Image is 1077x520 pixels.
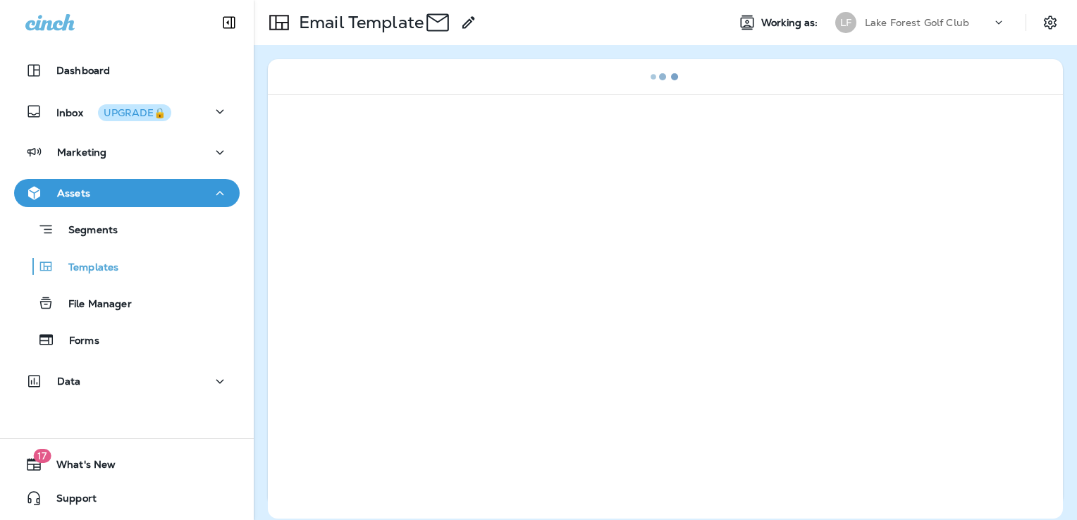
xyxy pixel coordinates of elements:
p: Assets [57,187,90,199]
span: Working as: [761,17,821,29]
p: Segments [54,224,118,238]
button: Dashboard [14,56,240,85]
div: UPGRADE🔒 [104,108,166,118]
button: Support [14,484,240,512]
span: Support [42,493,97,509]
p: File Manager [54,298,132,311]
p: Email Template [293,12,424,33]
p: Inbox [56,104,171,119]
p: Marketing [57,147,106,158]
button: File Manager [14,288,240,318]
button: 17What's New [14,450,240,478]
button: UPGRADE🔒 [98,104,171,121]
button: Assets [14,179,240,207]
button: Forms [14,325,240,354]
button: Templates [14,252,240,281]
button: Marketing [14,138,240,166]
p: Dashboard [56,65,110,76]
p: Forms [55,335,99,348]
button: Data [14,367,240,395]
button: InboxUPGRADE🔒 [14,97,240,125]
p: Templates [54,261,118,275]
p: Data [57,376,81,387]
button: Collapse Sidebar [209,8,249,37]
span: What's New [42,459,116,476]
p: Lake Forest Golf Club [865,17,969,28]
button: Settings [1038,10,1063,35]
button: Segments [14,214,240,244]
div: LF [835,12,856,33]
span: 17 [33,449,51,463]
